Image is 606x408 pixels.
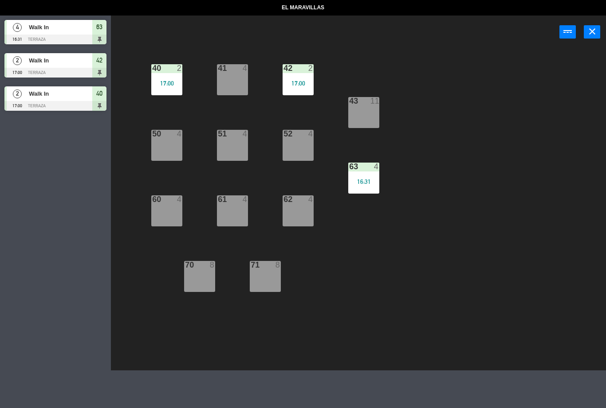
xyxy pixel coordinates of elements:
[96,22,102,32] span: 63
[584,25,600,39] button: close
[308,195,314,203] div: 4
[348,179,379,185] div: 16:31
[308,64,314,72] div: 2
[177,64,182,72] div: 2
[152,130,153,138] div: 50
[563,26,573,37] i: power_input
[177,130,182,138] div: 4
[243,130,248,138] div: 4
[29,89,92,98] span: Walk In
[96,88,102,99] span: 40
[210,261,215,269] div: 8
[587,26,598,37] i: close
[177,195,182,203] div: 4
[282,4,324,12] span: El Maravillas
[13,89,22,98] span: 2
[29,23,92,32] span: Walk In
[283,64,284,72] div: 42
[243,64,248,72] div: 4
[283,195,284,203] div: 62
[559,25,576,39] button: power_input
[283,130,284,138] div: 52
[96,55,102,66] span: 42
[151,80,182,86] div: 17:00
[13,56,22,65] span: 2
[374,163,379,171] div: 4
[13,23,22,32] span: 4
[275,261,281,269] div: 8
[152,195,153,203] div: 60
[370,97,379,105] div: 11
[308,130,314,138] div: 4
[152,64,153,72] div: 40
[29,56,92,65] span: Walk In
[283,80,314,86] div: 17:00
[243,195,248,203] div: 4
